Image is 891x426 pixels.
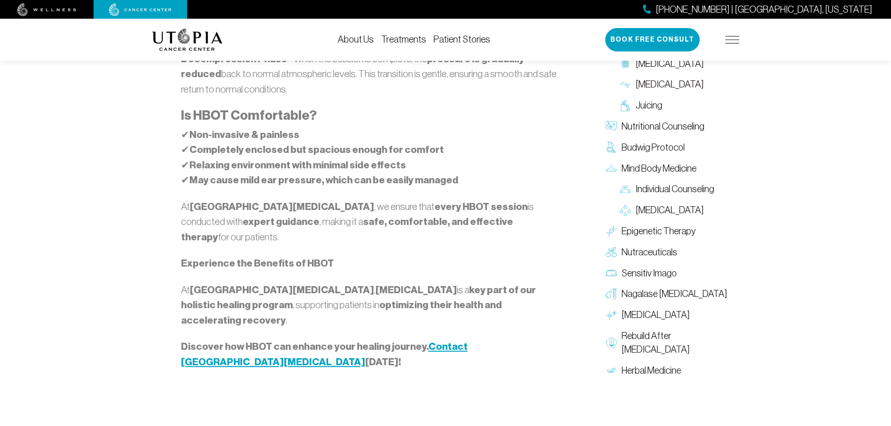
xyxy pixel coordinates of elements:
[181,53,287,65] strong: Decompression Phase
[622,363,681,377] span: Herbal Medicine
[620,79,631,90] img: Lymphatic Massage
[615,200,739,221] a: [MEDICAL_DATA]
[622,329,735,356] span: Rebuild After [MEDICAL_DATA]
[606,121,617,132] img: Nutritional Counseling
[601,221,739,242] a: Epigenetic Therapy
[620,184,631,195] img: Individual Counseling
[622,224,695,238] span: Epigenetic Therapy
[243,216,319,228] strong: expert guidance
[181,340,468,368] strong: Contact [GEOGRAPHIC_DATA][MEDICAL_DATA]
[636,182,714,196] span: Individual Counseling
[109,3,172,16] img: cancer center
[181,341,468,367] a: Contact [GEOGRAPHIC_DATA][MEDICAL_DATA]
[152,29,223,51] img: logo
[622,120,704,133] span: Nutritional Counseling
[435,201,528,213] strong: every HBOT session
[605,28,700,51] button: Book Free Consult
[338,34,374,44] a: About Us
[601,158,739,179] a: Mind Body Medicine
[606,289,617,300] img: Nagalase Blood Test
[181,216,513,243] strong: safe, comfortable, and effective therapy
[190,201,374,213] strong: [GEOGRAPHIC_DATA][MEDICAL_DATA]
[615,179,739,200] a: Individual Counseling
[643,3,872,16] a: [PHONE_NUMBER] | [GEOGRAPHIC_DATA], [US_STATE]
[181,340,428,353] strong: Discover how HBOT can enhance your healing journey.
[181,257,334,269] strong: Experience the Benefits of HBOT
[606,246,617,258] img: Nutraceuticals
[189,174,458,186] strong: May cause mild ear pressure, which can be easily managed
[189,159,406,171] strong: Relaxing environment with minimal side effects
[622,308,690,322] span: [MEDICAL_DATA]
[606,309,617,320] img: Hyperthermia
[181,127,561,188] p: ✔ ✔ ✔ ✔
[620,100,631,111] img: Juicing
[636,99,662,112] span: Juicing
[601,360,739,381] a: Herbal Medicine
[622,141,685,154] span: Budwig Protocol
[725,36,739,43] img: icon-hamburger
[606,337,617,348] img: Rebuild After Chemo
[601,283,739,304] a: Nagalase [MEDICAL_DATA]
[601,325,739,360] a: Rebuild After [MEDICAL_DATA]
[181,299,502,326] strong: optimizing their health and accelerating recovery
[601,116,739,137] a: Nutritional Counseling
[620,58,631,69] img: Colon Therapy
[606,225,617,237] img: Epigenetic Therapy
[601,262,739,283] a: Sensitiv Imago
[601,137,739,158] a: Budwig Protocol
[615,53,739,74] a: [MEDICAL_DATA]
[620,204,631,216] img: Group Therapy
[606,267,617,279] img: Sensitiv Imago
[601,304,739,325] a: [MEDICAL_DATA]
[636,78,704,91] span: [MEDICAL_DATA]
[189,129,299,141] strong: Non-invasive & painless
[636,203,704,217] span: [MEDICAL_DATA]
[189,144,444,156] strong: Completely enclosed but spacious enough for comfort
[615,74,739,95] a: [MEDICAL_DATA]
[615,95,739,116] a: Juicing
[622,266,677,280] span: Sensitiv Imago
[622,287,727,301] span: Nagalase [MEDICAL_DATA]
[606,365,617,376] img: Herbal Medicine
[606,142,617,153] img: Budwig Protocol
[606,163,617,174] img: Mind Body Medicine
[381,34,426,44] a: Treatments
[181,51,561,97] p: – When the session is complete, the back to normal atmospheric levels. This transition is gentle,...
[181,108,317,123] strong: Is HBOT Comfortable?
[622,245,677,259] span: Nutraceuticals
[622,161,696,175] span: Mind Body Medicine
[181,282,561,328] p: At , is a , supporting patients in .
[434,34,490,44] a: Patient Stories
[190,284,374,296] strong: [GEOGRAPHIC_DATA][MEDICAL_DATA]
[181,199,561,245] p: At , we ensure that is conducted with , making it a for our patients.
[656,3,872,16] span: [PHONE_NUMBER] | [GEOGRAPHIC_DATA], [US_STATE]
[636,57,704,71] span: [MEDICAL_DATA]
[365,356,401,368] strong: [DATE]!
[376,284,457,296] strong: [MEDICAL_DATA]
[601,242,739,263] a: Nutraceuticals
[17,3,76,16] img: wellness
